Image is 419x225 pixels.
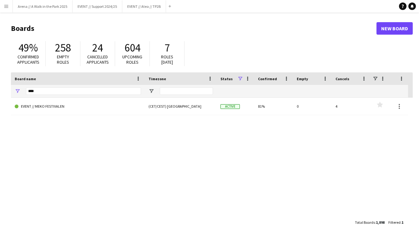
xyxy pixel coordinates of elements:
[161,54,173,65] span: Roles [DATE]
[124,41,140,55] span: 604
[17,54,39,65] span: Confirmed applicants
[149,88,154,94] button: Open Filter Menu
[57,54,69,65] span: Empty roles
[15,98,141,115] a: EVENT // MEKO FESTIVALEN
[254,98,293,115] div: 81%
[355,220,375,225] span: Total Boards
[26,87,141,95] input: Board name Filter Input
[220,104,240,109] span: Active
[145,98,217,115] div: (CET/CEST) [GEOGRAPHIC_DATA]
[15,88,20,94] button: Open Filter Menu
[55,41,71,55] span: 258
[92,41,103,55] span: 24
[336,76,349,81] span: Cancels
[122,54,142,65] span: Upcoming roles
[376,22,413,35] a: New Board
[258,76,277,81] span: Confirmed
[13,0,73,12] button: Arena // A Walk in the Park 2025
[401,220,403,225] span: 1
[15,76,36,81] span: Board name
[220,76,233,81] span: Status
[18,41,38,55] span: 49%
[11,24,376,33] h1: Boards
[293,98,332,115] div: 0
[149,76,166,81] span: Timezone
[122,0,166,12] button: EVENT // Atea // TP2B
[164,41,170,55] span: 7
[376,220,385,225] span: 1,898
[87,54,109,65] span: Cancelled applicants
[73,0,122,12] button: EVENT // Support 2024/25
[332,98,371,115] div: 4
[297,76,308,81] span: Empty
[160,87,213,95] input: Timezone Filter Input
[388,220,401,225] span: Filtered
